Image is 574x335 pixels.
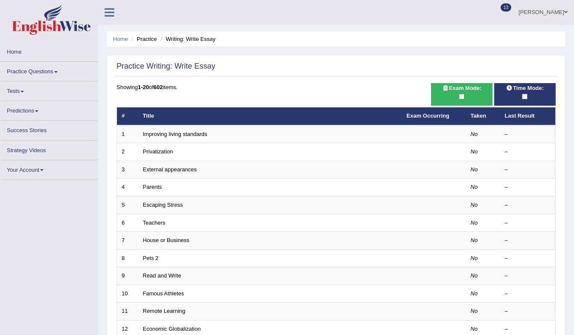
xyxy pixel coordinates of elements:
a: Tests [0,81,98,98]
a: Practice Questions [0,62,98,78]
td: 6 [117,214,138,232]
th: # [117,107,138,125]
a: Improving living standards [143,131,207,137]
a: Predictions [0,101,98,118]
em: No [471,255,478,261]
div: – [505,254,551,263]
span: Exam Mode: [439,84,485,92]
em: No [471,326,478,332]
a: Economic Globalization [143,326,201,332]
td: 9 [117,267,138,285]
em: No [471,237,478,243]
th: Taken [466,107,500,125]
em: No [471,272,478,279]
li: Practice [129,35,157,43]
div: Show exams occurring in exams [431,83,492,106]
div: – [505,219,551,227]
a: External appearances [143,166,197,173]
em: No [471,308,478,314]
em: No [471,131,478,137]
a: Remote Learning [143,308,186,314]
a: Strategy Videos [0,141,98,157]
td: 3 [117,161,138,179]
a: Privatization [143,148,173,155]
b: 1-20 [138,84,149,90]
em: No [471,290,478,297]
a: Exam Occurring [407,113,449,119]
th: Last Result [500,107,556,125]
a: Pets 2 [143,255,159,261]
span: 13 [501,3,511,12]
a: Success Stories [0,121,98,137]
a: Famous Athletes [143,290,184,297]
h2: Practice Writing: Write Essay [117,62,215,71]
a: House or Business [143,237,189,243]
div: – [505,201,551,209]
td: 4 [117,179,138,196]
b: 602 [154,84,163,90]
em: No [471,202,478,208]
a: Parents [143,184,162,190]
div: Showing of items. [117,83,556,91]
div: – [505,237,551,245]
div: – [505,183,551,191]
li: Writing: Write Essay [158,35,216,43]
a: Your Account [0,160,98,177]
td: 8 [117,249,138,267]
span: Time Mode: [503,84,547,92]
div: – [505,272,551,280]
th: Title [138,107,402,125]
em: No [471,166,478,173]
em: No [471,184,478,190]
div: – [505,307,551,315]
a: Home [113,36,128,42]
td: 5 [117,196,138,214]
td: 2 [117,143,138,161]
a: Home [0,42,98,59]
td: 7 [117,232,138,250]
em: No [471,148,478,155]
div: – [505,148,551,156]
td: 11 [117,303,138,321]
div: – [505,325,551,333]
em: No [471,219,478,226]
td: 1 [117,125,138,143]
a: Teachers [143,219,166,226]
a: Escaping Stress [143,202,183,208]
td: 10 [117,285,138,303]
div: – [505,166,551,174]
div: – [505,290,551,298]
a: Read and Write [143,272,181,279]
div: – [505,130,551,139]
